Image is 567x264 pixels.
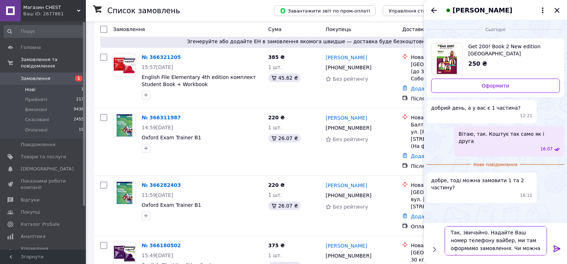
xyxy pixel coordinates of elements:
[411,214,439,219] a: Додати ЕН
[113,181,136,204] a: Фото товару
[430,6,438,15] button: Назад
[142,192,173,198] span: 11:59[DATE]
[113,114,136,137] a: Фото товару
[142,125,173,130] span: 14:59[DATE]
[25,96,47,103] span: Прийняті
[268,243,285,248] span: 375 ₴
[274,5,376,16] button: Завантажити звіт по пром-оплаті
[326,114,367,121] a: [PERSON_NAME]
[23,4,77,11] span: Магазин CHEST
[142,135,201,140] a: Oxford Exam Trainer B1
[142,243,181,248] a: № 366180502
[333,76,368,82] span: Без рейтингу
[280,8,370,14] span: Завантажити звіт по пром-оплаті
[21,209,40,215] span: Покупці
[142,182,181,188] a: № 366282403
[411,181,488,189] div: Нова Пошта
[25,116,49,123] span: Скасовані
[107,6,180,15] h1: Список замовлень
[268,54,285,60] span: 385 ₴
[21,166,74,172] span: [DEMOGRAPHIC_DATA]
[411,223,488,230] div: Оплата на рахунок
[520,193,533,199] span: 16:11 12.10.2025
[411,95,488,102] div: Післяплата
[21,154,66,160] span: Товари та послуги
[411,163,488,170] div: Післяплата
[4,25,84,38] input: Пошук
[117,182,132,204] img: Фото товару
[411,114,488,121] div: Нова Пошта
[268,201,301,210] div: 26.07 ₴
[113,54,136,76] a: Фото товару
[142,64,173,70] span: 15:57[DATE]
[411,54,488,61] div: Нова Пошта
[21,141,55,148] span: Повідомлення
[324,251,373,261] div: [PHONE_NUMBER]
[25,86,35,93] span: Нові
[21,233,45,240] span: Аналітика
[268,192,282,198] span: 1 шт.
[445,226,547,255] textarea: Так, звичайно. Надайте Ваш номер телефону вайбер, ми там оформимо замовлення. Чи можна оформити ту
[268,115,285,120] span: 220 ₴
[117,114,132,136] img: Фото товару
[268,64,282,70] span: 1 шт.
[333,204,368,210] span: Без рейтингу
[142,54,181,60] a: № 366321205
[411,153,439,159] a: Додати ЕН
[326,54,367,61] a: [PERSON_NAME]
[268,182,285,188] span: 220 ₴
[142,115,181,120] a: № 366311987
[142,202,201,208] a: Oxford Exam Trainer B1
[520,113,533,119] span: 12:21 12.10.2025
[324,63,373,73] div: [PHONE_NUMBER]
[540,146,553,152] span: 16:07 12.10.2025
[23,11,86,17] div: Ваш ID: 2677861
[411,61,488,82] div: [GEOGRAPHIC_DATA], №146 (до 30 кг на одне місце): Соборна площа, 1
[324,190,373,200] div: [PHONE_NUMBER]
[113,245,136,262] img: Фото товару
[453,6,512,15] span: [PERSON_NAME]
[383,5,449,16] button: Управління статусами
[431,177,532,191] span: добре, тоді можна замовити 1 та 2 частину?
[326,26,351,32] span: Покупець
[324,123,373,133] div: [PHONE_NUMBER]
[76,96,84,103] span: 213
[444,6,547,15] button: [PERSON_NAME]
[21,221,59,228] span: Каталог ProSale
[21,56,86,69] span: Замовлення та повідомлення
[79,127,84,133] span: 19
[411,242,488,249] div: Нова Пошта
[74,116,84,123] span: 2455
[427,26,564,33] div: 12.10.2025
[113,56,136,74] img: Фото товару
[21,245,66,258] span: Управління сайтом
[468,43,554,57] span: Get 200! Book 2 New edition [GEOGRAPHIC_DATA]
[25,127,48,133] span: Оплачені
[103,38,551,45] span: Згенеруйте або додайте ЕН в замовлення якомога швидше — доставка буде безкоштовною для покупця
[21,197,39,203] span: Відгуки
[431,104,520,111] span: добрий день, а у вас є 1 частина?
[437,43,457,74] img: 6691963184_w640_h640_get-200-book.jpg
[21,178,66,191] span: Показники роботи компанії
[459,130,560,145] span: Вітаю, так. Коштує так само як і друга
[268,253,282,258] span: 1 шт.
[411,86,439,91] a: Додати ЕН
[142,74,256,87] a: English File Elementary 4th edition комплект Student Book + Workbook
[74,106,84,113] span: 9438
[21,44,41,51] span: Головна
[402,26,455,32] span: Доставка та оплата
[326,182,367,189] a: [PERSON_NAME]
[333,136,368,142] span: Без рейтингу
[468,60,487,67] span: 250 ₴
[431,79,560,93] a: Оформити
[268,26,282,32] span: Cума
[483,27,508,33] span: Сьогодні
[21,75,50,82] span: Замовлення
[411,189,488,210] div: [GEOGRAPHIC_DATA], №131: вул. [PERSON_NAME][STREET_ADDRESS] Початок)
[75,75,82,81] span: 1
[388,8,443,14] span: Управління статусами
[326,242,367,249] a: [PERSON_NAME]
